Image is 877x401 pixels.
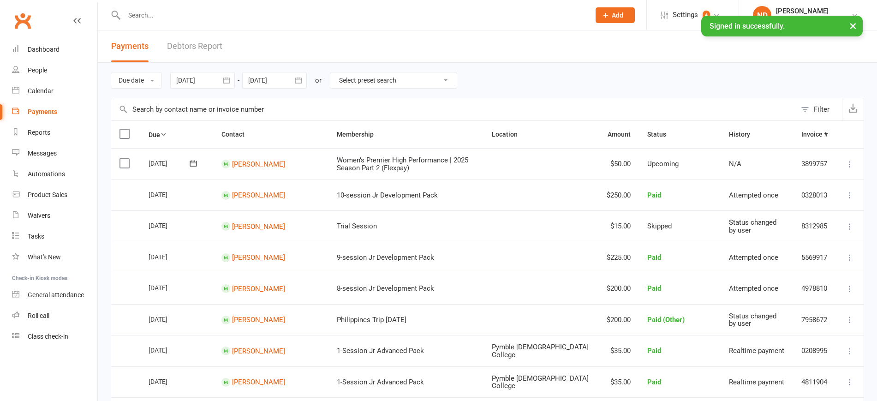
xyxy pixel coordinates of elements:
div: [DATE] [149,156,191,170]
a: People [12,60,97,81]
span: Paid [647,378,661,386]
td: 4978810 [793,273,836,304]
a: [PERSON_NAME] [232,284,285,293]
td: Pymble [DEMOGRAPHIC_DATA] College [483,366,598,398]
span: 4 [703,11,710,20]
a: [PERSON_NAME] [232,160,285,168]
button: Filter [796,98,842,120]
a: [PERSON_NAME] [232,347,285,355]
button: × [845,16,861,36]
div: Automations [28,170,65,178]
td: $225.00 [598,242,639,273]
td: $35.00 [598,335,639,366]
td: $200.00 [598,304,639,335]
span: Skipped [647,222,672,230]
th: Amount [598,121,639,148]
a: Tasks [12,226,97,247]
span: Philippines Trip [DATE] [337,316,406,324]
button: Payments [111,30,149,62]
span: Upcoming [647,160,679,168]
span: Add [612,12,623,19]
div: People [28,66,47,74]
span: 1-Session Jr Advanced Pack [337,378,424,386]
div: [DATE] [149,374,191,389]
a: Dashboard [12,39,97,60]
span: 10-session Jr Development Pack [337,191,438,199]
div: [DATE] [149,187,191,202]
th: Location [483,121,598,148]
span: Settings [673,5,698,25]
div: Payments [28,108,57,115]
div: Waivers [28,212,50,219]
span: Paid [647,347,661,355]
span: Payments [111,41,149,51]
span: Signed in successfully. [710,22,785,30]
span: Trial Session [337,222,377,230]
td: $200.00 [598,273,639,304]
a: Automations [12,164,97,185]
div: What's New [28,253,61,261]
a: General attendance kiosk mode [12,285,97,305]
a: Product Sales [12,185,97,205]
th: Membership [328,121,484,148]
th: Invoice # [793,121,836,148]
a: [PERSON_NAME] [232,191,285,199]
td: 5569917 [793,242,836,273]
div: Dashboard [28,46,60,53]
a: What's New [12,247,97,268]
span: Paid [647,253,661,262]
div: ND [753,6,771,24]
div: Reports [28,129,50,136]
div: General attendance [28,291,84,299]
div: or [315,75,322,86]
div: Tasks [28,233,44,240]
input: Search by contact name or invoice number [111,98,796,120]
span: Status changed by user [729,218,776,234]
td: Pymble [DEMOGRAPHIC_DATA] College [483,335,598,366]
a: Calendar [12,81,97,102]
th: Contact [213,121,328,148]
span: Women’s Premier High Performance | 2025 Season Part 2 (Flexpay) [337,156,468,172]
td: 4811904 [793,366,836,398]
div: Messages [28,150,57,157]
input: Search... [121,9,584,22]
div: Class check-in [28,333,68,340]
div: [DATE] [149,312,191,326]
a: Waivers [12,205,97,226]
button: Due date [111,72,162,89]
td: 0328013 [793,180,836,211]
span: 9-session Jr Development Pack [337,253,434,262]
span: Paid [647,191,661,199]
span: 8-session Jr Development Pack [337,284,434,293]
th: Due [140,121,213,148]
span: Realtime payment [729,378,784,386]
a: [PERSON_NAME] [232,378,285,386]
th: Status [639,121,721,148]
button: Add [596,7,635,23]
a: Class kiosk mode [12,326,97,347]
div: [DATE] [149,218,191,233]
a: Debtors Report [167,30,222,62]
div: [PERSON_NAME] [776,7,829,15]
div: [DATE] [149,281,191,295]
div: Roll call [28,312,49,319]
td: $35.00 [598,366,639,398]
span: 1-Session Jr Advanced Pack [337,347,424,355]
span: Paid (Other) [647,316,685,324]
span: N/A [729,160,741,168]
a: Clubworx [11,9,34,32]
div: [DATE] [149,343,191,357]
span: Attempted once [729,191,778,199]
td: $15.00 [598,210,639,242]
a: Reports [12,122,97,143]
a: [PERSON_NAME] [232,222,285,230]
div: ProVolley Pty Ltd [776,15,829,24]
td: 0208995 [793,335,836,366]
div: Product Sales [28,191,67,198]
a: Roll call [12,305,97,326]
span: Status changed by user [729,312,776,328]
td: 7958672 [793,304,836,335]
div: [DATE] [149,250,191,264]
a: [PERSON_NAME] [232,316,285,324]
th: History [721,121,793,148]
